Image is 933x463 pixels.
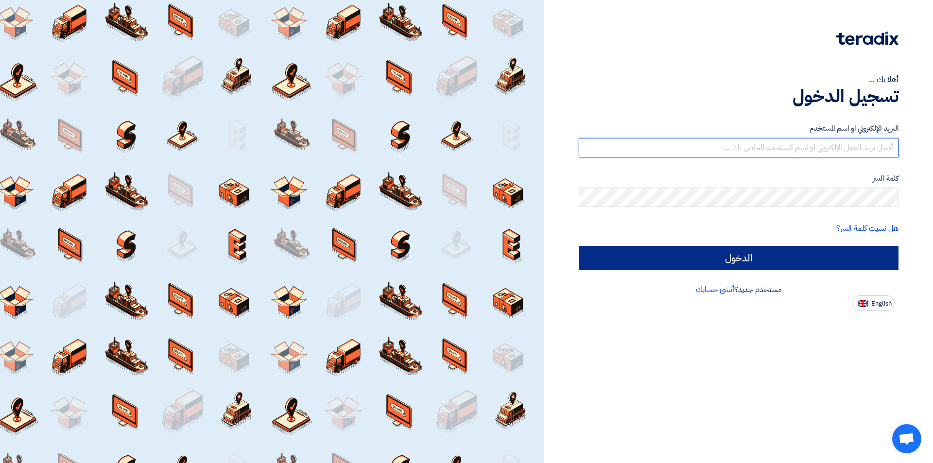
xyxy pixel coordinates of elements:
[892,424,921,453] div: Open chat
[871,300,892,307] span: English
[858,300,868,307] img: en-US.png
[579,284,898,295] div: مستخدم جديد؟
[579,173,898,184] label: كلمة السر
[836,223,898,234] a: هل نسيت كلمة السر؟
[696,284,734,295] a: أنشئ حسابك
[579,138,898,157] input: أدخل بريد العمل الإلكتروني او اسم المستخدم الخاص بك ...
[579,86,898,107] h1: تسجيل الدخول
[579,74,898,86] div: أهلا بك ...
[836,32,898,45] img: Teradix logo
[579,123,898,134] label: البريد الإلكتروني او اسم المستخدم
[579,246,898,270] input: الدخول
[852,295,895,311] button: English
